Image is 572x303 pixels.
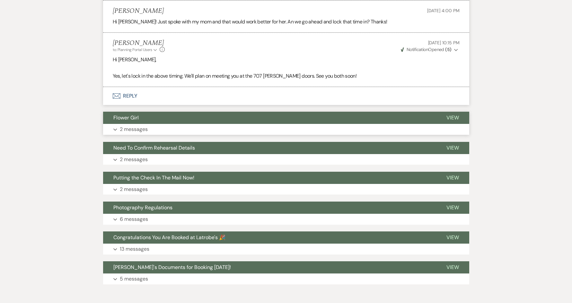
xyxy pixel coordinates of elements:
[113,264,231,271] span: [PERSON_NAME]'s Documents for Booking [DATE]!
[120,155,148,164] p: 2 messages
[436,231,469,244] button: View
[113,7,164,15] h5: [PERSON_NAME]
[446,174,459,181] span: View
[446,234,459,241] span: View
[113,174,194,181] span: Putting the Check In The Mail Now!
[103,244,469,255] button: 13 messages
[120,275,148,283] p: 5 messages
[113,72,460,80] p: Yes, let's lock in the above timing. We'll plan on meeting you at the 707 [PERSON_NAME] doors. Se...
[436,172,469,184] button: View
[400,46,460,53] button: NotificationOpened (5)
[401,47,452,52] span: Opened
[428,40,460,46] span: [DATE] 10:15 PM
[103,184,469,195] button: 2 messages
[103,124,469,135] button: 2 messages
[427,8,459,13] span: [DATE] 4:00 PM
[103,202,436,214] button: Photography Regulations
[436,142,469,154] button: View
[103,231,436,244] button: Congratulations You Are Booked at Latrobe's 🎉
[436,112,469,124] button: View
[120,215,148,223] p: 6 messages
[120,245,149,253] p: 13 messages
[113,204,172,211] span: Photography Regulations
[113,39,165,47] h5: [PERSON_NAME]
[113,47,152,52] span: to: Planning Portal Users
[120,125,148,134] p: 2 messages
[436,261,469,273] button: View
[446,264,459,271] span: View
[446,204,459,211] span: View
[103,154,469,165] button: 2 messages
[120,185,148,194] p: 2 messages
[103,87,469,105] button: Reply
[103,142,436,154] button: Need To Confirm Rehearsal Details
[113,18,460,26] p: Hi [PERSON_NAME]! Just spoke with my mom and that would work better for her. An we go ahead and l...
[113,114,139,121] span: Flower Girl
[103,214,469,225] button: 6 messages
[103,172,436,184] button: Putting the Check In The Mail Now!
[446,144,459,151] span: View
[436,202,469,214] button: View
[113,47,158,53] button: to: Planning Portal Users
[113,234,225,241] span: Congratulations You Are Booked at Latrobe's 🎉
[407,47,428,52] span: Notification
[103,261,436,273] button: [PERSON_NAME]'s Documents for Booking [DATE]!
[103,112,436,124] button: Flower Girl
[113,56,460,64] p: Hi [PERSON_NAME],
[103,273,469,284] button: 5 messages
[445,47,451,52] strong: ( 5 )
[446,114,459,121] span: View
[113,144,195,151] span: Need To Confirm Rehearsal Details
